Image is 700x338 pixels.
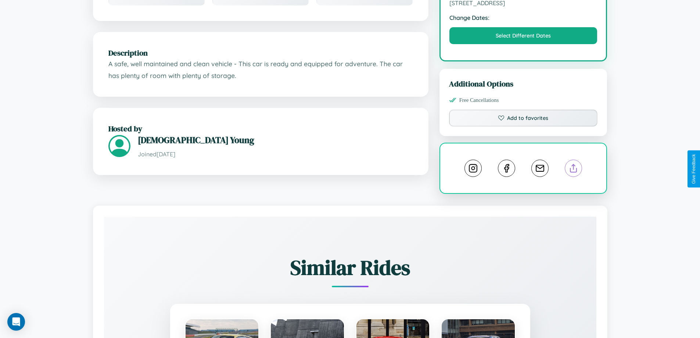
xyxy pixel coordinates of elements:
[138,134,413,146] h3: [DEMOGRAPHIC_DATA] Young
[449,110,598,127] button: Add to favorites
[449,27,597,44] button: Select Different Dates
[449,14,597,21] strong: Change Dates:
[7,313,25,331] div: Open Intercom Messenger
[108,58,413,81] p: A safe, well maintained and clean vehicle - This car is ready and equipped for adventure. The car...
[138,149,413,160] p: Joined [DATE]
[130,253,571,282] h2: Similar Rides
[459,97,499,103] span: Free Cancellations
[691,154,696,184] div: Give Feedback
[108,123,413,134] h2: Hosted by
[108,47,413,58] h2: Description
[449,78,598,89] h3: Additional Options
